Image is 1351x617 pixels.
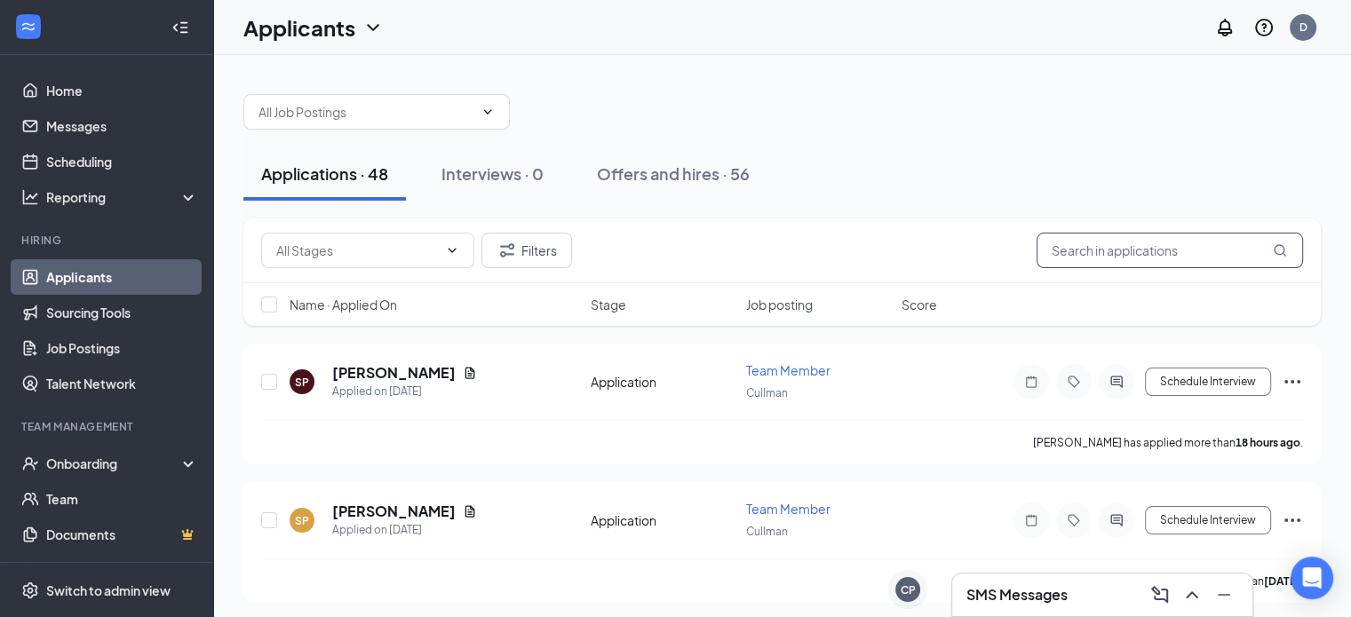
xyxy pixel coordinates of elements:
a: Scheduling [46,144,198,179]
input: All Job Postings [258,102,473,122]
div: Onboarding [46,455,183,472]
h5: [PERSON_NAME] [332,502,456,521]
svg: ActiveChat [1106,375,1127,389]
svg: ChevronUp [1181,584,1203,605]
span: Team Member [746,362,830,378]
div: Applied on [DATE] [332,383,477,400]
button: Schedule Interview [1145,506,1271,534]
button: ChevronUp [1178,581,1206,609]
span: Cullman [746,386,788,399]
div: Interviews · 0 [441,162,544,185]
svg: ChevronDown [362,17,384,38]
div: CP [901,582,916,597]
a: Home [46,73,198,108]
h1: Applicants [243,12,355,43]
svg: ComposeMessage [1149,584,1171,605]
div: D [1299,20,1307,35]
svg: MagnifyingGlass [1273,243,1287,257]
svg: Note [1021,513,1042,527]
svg: Ellipses [1282,510,1303,531]
a: Messages [46,108,198,144]
svg: Note [1021,375,1042,389]
svg: Settings [21,581,39,599]
svg: Collapse [171,19,189,36]
div: SP [295,513,309,528]
h5: [PERSON_NAME] [332,363,456,383]
b: 18 hours ago [1236,436,1300,449]
button: ComposeMessage [1146,581,1174,609]
a: Applicants [46,259,198,295]
a: DocumentsCrown [46,517,198,552]
a: Team [46,481,198,517]
svg: Tag [1063,513,1085,527]
a: Talent Network [46,366,198,401]
span: Team Member [746,501,830,517]
div: Applied on [DATE] [332,521,477,539]
div: SP [295,375,309,390]
div: Team Management [21,419,195,434]
svg: Notifications [1214,17,1236,38]
span: Score [902,296,937,313]
div: Application [591,511,735,529]
div: Offers and hires · 56 [597,162,750,185]
div: Switch to admin view [46,581,171,599]
svg: WorkstreamLogo [20,18,37,36]
svg: Ellipses [1282,371,1303,392]
button: Schedule Interview [1145,368,1271,396]
input: Search in applications [1037,233,1303,268]
svg: Document [463,504,477,518]
svg: ChevronDown [481,105,495,119]
svg: ActiveChat [1106,513,1127,527]
svg: Minimize [1213,584,1235,605]
span: Job posting [746,296,813,313]
svg: Tag [1063,375,1085,389]
span: Stage [591,296,626,313]
svg: Document [463,366,477,380]
div: Application [591,373,735,391]
svg: ChevronDown [445,243,459,257]
div: Applications · 48 [261,162,388,185]
h3: SMS Messages [966,585,1068,605]
span: Name · Applied On [290,296,397,313]
div: Reporting [46,188,199,206]
svg: QuestionInfo [1253,17,1275,38]
svg: Analysis [21,188,39,206]
button: Minimize [1210,581,1238,609]
span: Cullman [746,525,788,538]
svg: UserCheck [21,455,39,472]
a: Sourcing Tools [46,295,198,330]
button: Filter Filters [481,233,572,268]
a: SurveysCrown [46,552,198,588]
p: [PERSON_NAME] has applied more than . [1033,435,1303,450]
b: [DATE] [1264,574,1300,588]
input: All Stages [276,241,438,260]
div: Hiring [21,233,195,248]
div: Open Intercom Messenger [1291,557,1333,599]
svg: Filter [497,240,518,261]
a: Job Postings [46,330,198,366]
